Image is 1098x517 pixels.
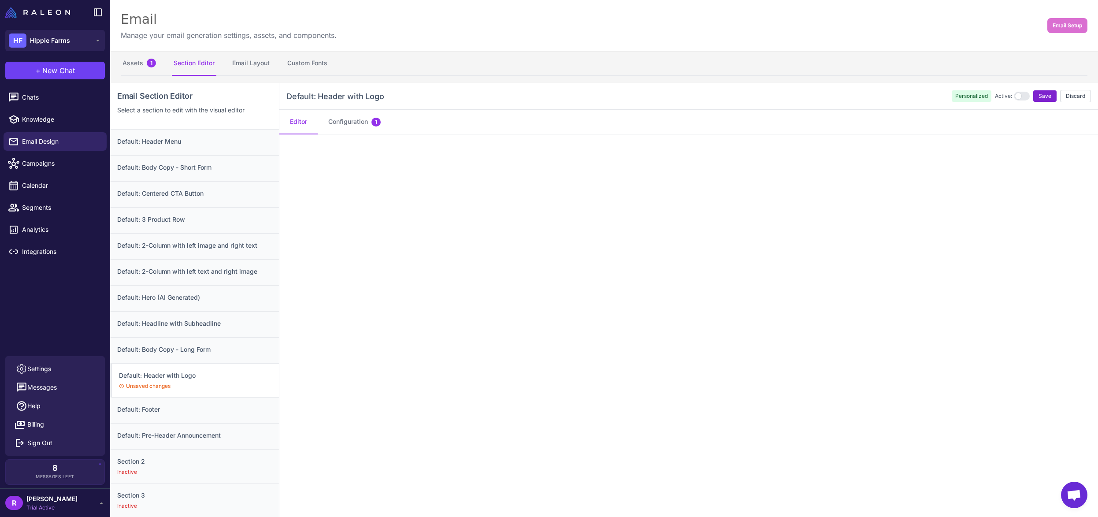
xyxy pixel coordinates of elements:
div: Unsaved changes [119,382,272,390]
span: Sign Out [27,438,52,448]
button: Save [1033,90,1057,102]
span: Integrations [22,247,100,257]
span: Help [27,401,41,411]
a: Calendar [4,176,107,195]
span: Settings [27,364,51,374]
div: R [5,496,23,510]
span: Email Setup [1053,22,1082,30]
span: Knowledge [22,115,100,124]
span: Hippie Farms [30,36,70,45]
h3: Default: Header with Logo [119,371,272,380]
button: Discard [1060,90,1091,102]
button: Editor [279,110,318,134]
a: Segments [4,198,107,217]
h3: Default: Headline with Subheadline [117,319,272,328]
h3: Default: 2-Column with left text and right image [117,267,272,276]
span: 8 [52,464,58,472]
a: Email Design [4,132,107,151]
h2: Email Section Editor [117,90,272,102]
button: Email Layout [230,51,271,76]
a: Campaigns [4,154,107,173]
span: + [36,65,41,76]
h3: Default: Hero (AI Generated) [117,293,272,302]
a: Raleon Logo [5,7,74,18]
span: [PERSON_NAME] [26,494,78,504]
span: Messages [27,383,57,392]
span: Trial Active [26,504,78,512]
span: Personalized [952,90,991,102]
h3: Default: 2-Column with left image and right text [117,241,272,250]
h3: Default: Body Copy - Short Form [117,163,272,172]
div: Inactive [117,502,272,510]
span: Analytics [22,225,100,234]
h3: Default: Centered CTA Button [117,189,272,198]
div: Email [121,11,337,28]
div: Open chat [1061,482,1087,508]
span: Billing [27,420,44,429]
a: Knowledge [4,110,107,129]
h3: Default: Header with Logo [286,90,384,102]
h3: Default: Body Copy - Long Form [117,345,272,354]
span: Email Design [22,137,100,146]
h3: Default: 3 Product Row [117,215,272,224]
button: Email Setup [1047,18,1087,33]
span: Active: [995,92,1012,100]
span: Messages Left [36,473,74,480]
button: Custom Fonts [286,51,329,76]
button: Configuration1 [318,110,391,134]
span: Calendar [22,181,100,190]
span: Save [1039,92,1051,100]
p: Manage your email generation settings, assets, and components. [121,30,337,41]
span: New Chat [42,65,75,76]
span: Campaigns [22,159,100,168]
span: 1 [147,59,156,67]
span: Segments [22,203,100,212]
h3: Default: Pre-Header Announcement [117,431,272,440]
div: Inactive [117,468,272,476]
button: Section Editor [172,51,216,76]
h3: Default: Footer [117,405,272,414]
button: Assets1 [121,51,158,76]
a: Integrations [4,242,107,261]
h3: Default: Header Menu [117,137,272,146]
button: Sign Out [9,434,101,452]
span: 1 [371,118,381,126]
h3: Section 3 [117,491,272,500]
div: HF [9,33,26,48]
p: Select a section to edit with the visual editor [117,105,272,115]
img: Raleon Logo [5,7,70,18]
button: HFHippie Farms [5,30,105,51]
button: +New Chat [5,62,105,79]
span: Chats [22,93,100,102]
button: Messages [9,378,101,397]
a: Chats [4,88,107,107]
a: Help [9,397,101,415]
h3: Section 2 [117,457,272,466]
a: Analytics [4,220,107,239]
